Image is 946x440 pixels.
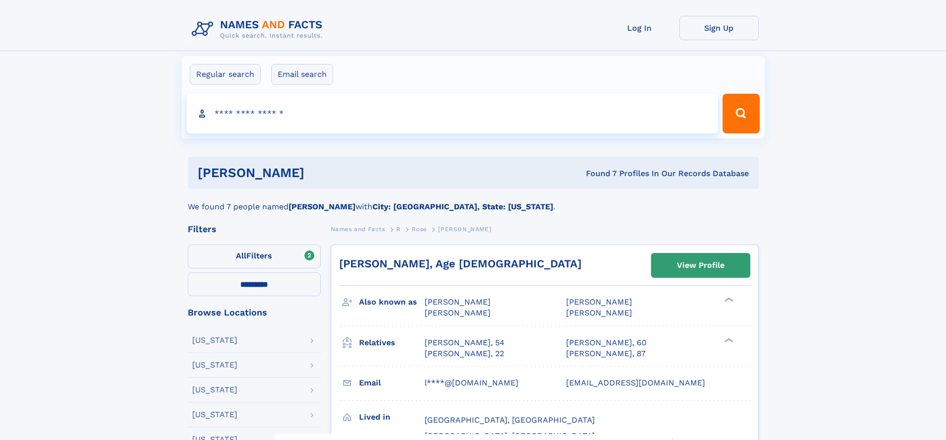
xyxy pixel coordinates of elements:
[188,308,321,317] div: Browse Locations
[722,337,734,343] div: ❯
[396,226,401,233] span: R
[722,297,734,303] div: ❯
[677,254,725,277] div: View Profile
[192,336,237,344] div: [US_STATE]
[192,386,237,394] div: [US_STATE]
[372,202,553,211] b: City: [GEOGRAPHIC_DATA], State: [US_STATE]
[425,337,505,348] a: [PERSON_NAME], 54
[188,245,321,268] label: Filters
[359,409,425,426] h3: Lived in
[679,16,759,40] a: Sign Up
[331,223,385,235] a: Names and Facts
[723,94,759,133] button: Search Button
[425,297,491,307] span: [PERSON_NAME]
[236,251,246,260] span: All
[271,64,333,85] label: Email search
[425,348,504,359] a: [PERSON_NAME], 22
[566,348,646,359] a: [PERSON_NAME], 87
[188,16,331,43] img: Logo Names and Facts
[188,225,321,234] div: Filters
[438,226,491,233] span: [PERSON_NAME]
[566,337,647,348] a: [PERSON_NAME], 60
[188,189,759,213] div: We found 7 people named with .
[289,202,356,211] b: [PERSON_NAME]
[198,167,445,179] h1: [PERSON_NAME]
[339,257,582,270] a: [PERSON_NAME], Age [DEMOGRAPHIC_DATA]
[445,168,749,179] div: Found 7 Profiles In Our Records Database
[566,297,632,307] span: [PERSON_NAME]
[359,375,425,391] h3: Email
[192,361,237,369] div: [US_STATE]
[190,64,261,85] label: Regular search
[566,308,632,317] span: [PERSON_NAME]
[359,334,425,351] h3: Relatives
[187,94,719,133] input: search input
[652,253,750,277] a: View Profile
[600,16,679,40] a: Log In
[192,411,237,419] div: [US_STATE]
[412,226,427,233] span: Rose
[425,308,491,317] span: [PERSON_NAME]
[412,223,427,235] a: Rose
[359,294,425,311] h3: Also known as
[396,223,401,235] a: R
[425,415,595,425] span: [GEOGRAPHIC_DATA], [GEOGRAPHIC_DATA]
[566,378,705,387] span: [EMAIL_ADDRESS][DOMAIN_NAME]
